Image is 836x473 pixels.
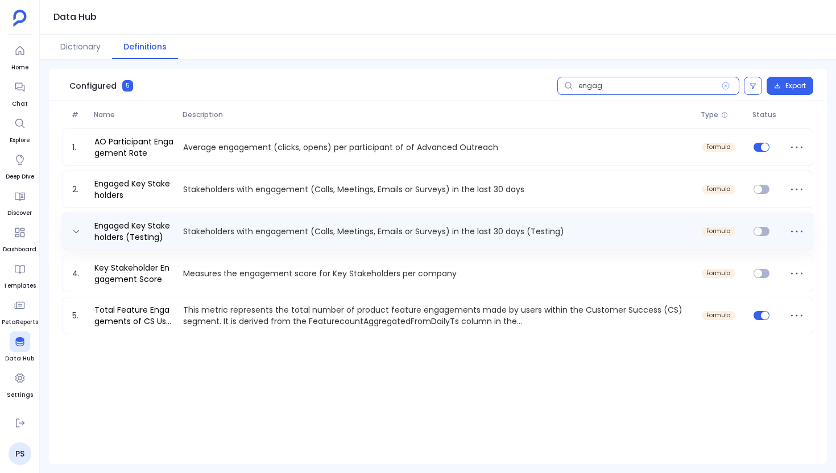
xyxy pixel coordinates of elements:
[557,77,739,95] input: Search definitions
[90,178,179,201] a: Engaged Key Stakeholders
[179,268,697,279] p: Measures the engagement score for Key Stakeholders per company
[706,144,731,151] span: formula
[68,268,90,279] span: 4.
[3,281,36,291] span: Templates
[3,222,36,254] a: Dashboard
[7,368,33,400] a: Settings
[6,172,34,181] span: Deep Dive
[10,40,30,72] a: Home
[89,110,178,119] span: Name
[5,354,34,363] span: Data Hub
[3,245,36,254] span: Dashboard
[7,209,32,218] span: Discover
[67,110,89,119] span: #
[90,262,179,285] a: Key Stakeholder Engagement Score
[68,310,90,321] span: 5.
[7,186,32,218] a: Discover
[122,80,133,92] span: 5
[10,136,30,145] span: Explore
[2,318,38,327] span: PetaReports
[748,110,785,119] span: Status
[90,304,179,327] a: Total Feature Engagements of CS Users
[179,142,697,153] p: Average engagement (clicks, opens) per participant of of Advanced Outreach
[706,312,731,319] span: formula
[706,270,731,277] span: formula
[90,136,179,159] a: AO Participant Engagement Rate
[7,391,33,400] span: Settings
[10,63,30,72] span: Home
[178,110,696,119] span: Description
[706,228,731,235] span: formula
[767,77,813,95] button: Export
[9,442,31,465] a: PS
[90,220,179,243] a: Engaged Key Stakeholders (Testing)
[3,259,36,291] a: Templates
[10,99,30,109] span: Chat
[706,186,731,193] span: formula
[13,10,27,27] img: petavue logo
[68,184,90,195] span: 2.
[2,295,38,327] a: PetaReports
[68,142,90,153] span: 1.
[112,35,178,59] button: Definitions
[179,184,697,195] p: Stakeholders with engagement (Calls, Meetings, Emails or Surveys) in the last 30 days
[10,113,30,145] a: Explore
[53,9,97,25] h1: Data Hub
[701,110,718,119] span: Type
[179,304,697,327] p: This metric represents the total number of product feature engagements made by users within the C...
[10,77,30,109] a: Chat
[785,81,806,90] span: Export
[49,35,112,59] button: Dictionary
[5,331,34,363] a: Data Hub
[69,80,117,92] span: Configured
[179,226,697,237] p: Stakeholders with engagement (Calls, Meetings, Emails or Surveys) in the last 30 days (Testing)
[6,150,34,181] a: Deep Dive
